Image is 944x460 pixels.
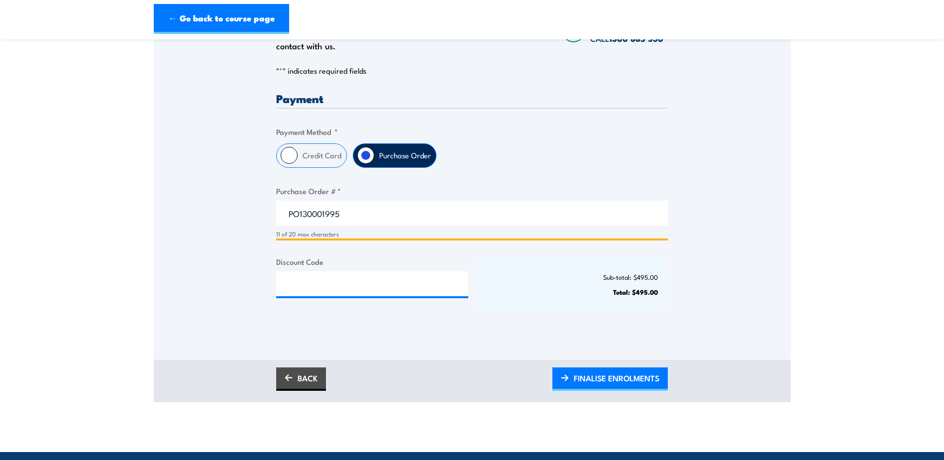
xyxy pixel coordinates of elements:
[276,367,326,391] a: BACK
[486,273,658,281] p: Sub-total: $495.00
[298,144,346,167] label: Credit Card
[574,365,659,391] span: FINALISE ENROLMENTS
[276,66,668,76] p: " " indicates required fields
[590,17,668,44] span: Speak to a specialist CALL
[276,93,668,104] h3: Payment
[374,144,436,167] label: Purchase Order
[276,185,668,197] label: Purchase Order #
[276,256,468,267] label: Discount Code
[154,4,289,34] a: ← Go back to course page
[613,287,658,297] strong: Total: $495.00
[276,230,668,239] div: 11 of 20 max characters
[276,126,338,137] legend: Payment Method
[552,367,668,391] a: FINALISE ENROLMENTS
